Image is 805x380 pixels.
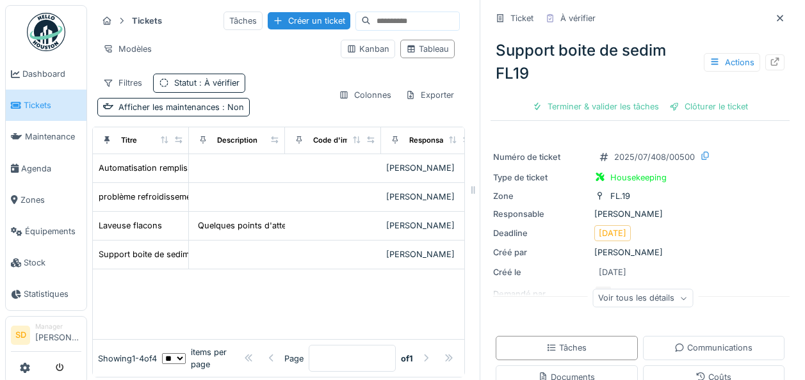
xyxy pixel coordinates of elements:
span: : Non [220,102,244,112]
div: Quelques points d'attention pour la laveuse de ... [198,219,391,232]
div: Numéro de ticket [493,151,589,163]
div: Zone [493,190,589,202]
a: Équipements [6,216,86,247]
div: Communications [674,342,752,354]
div: Automatisation remplissage cuve PW [99,162,243,174]
span: Équipements [25,225,81,237]
div: Deadline [493,227,589,239]
div: [PERSON_NAME] [386,162,472,174]
span: Zones [20,194,81,206]
div: Afficher les maintenances [118,101,244,113]
div: Terminer & valider les tâches [527,98,664,115]
a: Tickets [6,90,86,121]
div: Exporter [400,86,460,104]
div: Page [284,352,304,365]
a: Stock [6,247,86,278]
div: Type de ticket [493,171,589,184]
div: Code d'imputation [313,135,378,146]
span: Dashboard [22,68,81,80]
a: Agenda [6,153,86,184]
div: items per page [162,346,238,370]
a: Dashboard [6,58,86,90]
div: [PERSON_NAME] [386,248,472,260]
div: 2025/07/408/00500 [614,151,695,163]
div: Voir tous les détails [592,289,693,308]
div: [DATE] [599,266,626,278]
div: Créer un ticket [268,12,350,29]
div: Kanban [346,43,389,55]
div: Actions [704,53,760,72]
div: Responsable [493,208,589,220]
div: Support boite de sedim FL19 [491,34,790,90]
div: Titre [121,135,137,146]
div: Ticket [510,12,533,24]
div: Colonnes [333,86,397,104]
img: Badge_color-CXgf-gQk.svg [27,13,65,51]
div: Statut [174,77,240,89]
span: Maintenance [25,131,81,143]
span: Statistiques [24,288,81,300]
div: [PERSON_NAME] [493,208,787,220]
a: Statistiques [6,278,86,310]
div: Tâches [224,12,263,30]
a: Maintenance [6,121,86,152]
div: Support boite de sedim FL19 [99,248,209,260]
div: FL.19 [610,190,630,202]
div: Modèles [97,40,158,58]
div: Créé par [493,246,589,258]
div: Housekeeping [610,171,667,184]
span: Agenda [21,162,81,175]
div: [PERSON_NAME] [386,219,472,232]
div: [PERSON_NAME] [493,246,787,258]
div: Clôturer le ticket [664,98,753,115]
li: [PERSON_NAME] [35,322,81,349]
div: [DATE] [599,227,626,239]
span: Stock [24,257,81,269]
strong: Tickets [127,15,167,27]
span: Tickets [24,99,81,111]
div: Description [217,135,257,146]
a: Zones [6,184,86,216]
div: problème refroidissement échangeur pw [99,191,257,203]
a: SD Manager[PERSON_NAME] [11,322,81,352]
div: Laveuse flacons [99,219,162,232]
span: : À vérifier [197,78,240,88]
div: Responsable [409,135,454,146]
div: Créé le [493,266,589,278]
div: À vérifier [560,12,596,24]
strong: of 1 [401,352,413,365]
div: Tâches [546,342,587,354]
div: Filtres [97,74,148,92]
div: [PERSON_NAME] [386,191,472,203]
div: Manager [35,322,81,331]
div: Tableau [406,43,449,55]
li: SD [11,326,30,345]
div: Showing 1 - 4 of 4 [98,352,157,365]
